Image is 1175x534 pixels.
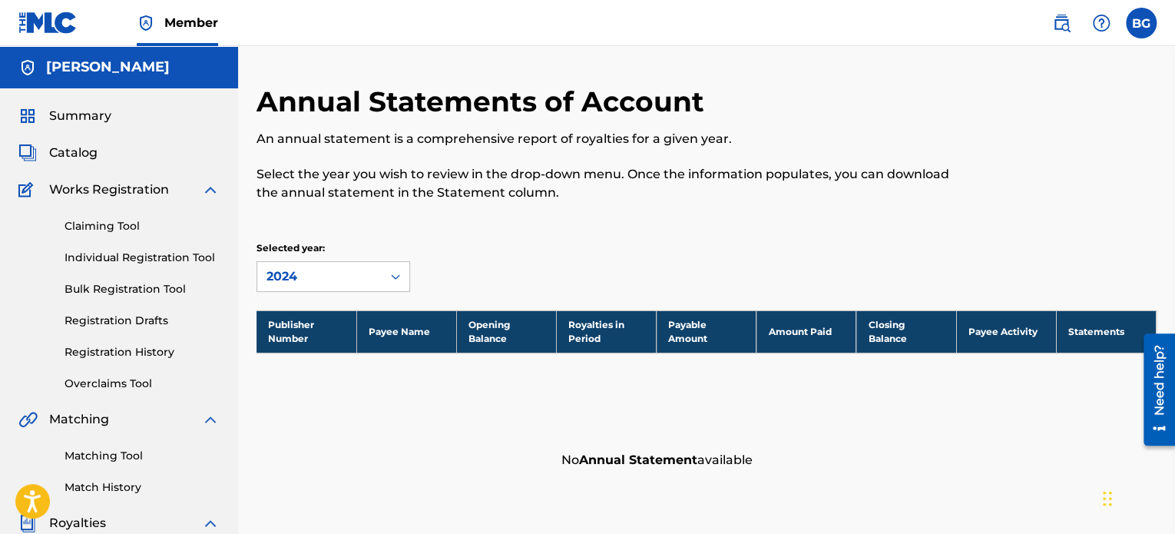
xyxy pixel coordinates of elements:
img: Accounts [18,58,37,77]
th: Payable Amount [657,310,756,353]
div: User Menu [1126,8,1157,38]
img: help [1092,14,1110,32]
span: Matching [49,410,109,429]
p: Select the year you wish to review in the drop-down menu. Once the information populates, you can... [257,165,949,202]
img: expand [201,181,220,199]
div: Arrastrar [1103,476,1112,522]
div: Help [1086,8,1117,38]
img: Matching [18,410,38,429]
a: Registration History [65,344,220,360]
h2: Annual Statements of Account [257,85,712,119]
th: Opening Balance [456,310,556,353]
a: CatalogCatalog [18,144,98,162]
th: Payee Activity [956,310,1056,353]
a: Matching Tool [65,448,220,464]
img: Top Rightsholder [137,14,155,32]
img: Summary [18,107,37,125]
img: expand [201,514,220,532]
a: Individual Registration Tool [65,250,220,266]
img: expand [201,410,220,429]
img: Royalties [18,514,37,532]
strong: Annual Statement [579,453,697,467]
th: Payee Name [356,310,456,353]
div: 2024 [266,267,372,286]
span: Member [164,14,218,32]
th: Royalties in Period [556,310,656,353]
th: Amount Paid [756,310,856,353]
a: SummarySummary [18,107,111,125]
a: Registration Drafts [65,313,220,329]
span: Catalog [49,144,98,162]
a: Claiming Tool [65,218,220,234]
iframe: Chat Widget [1098,460,1175,534]
span: Works Registration [49,181,169,199]
a: Bulk Registration Tool [65,281,220,297]
img: Works Registration [18,181,38,199]
img: MLC Logo [18,12,78,34]
h5: Bismarck Garcia [46,58,170,76]
div: Widget de chat [1098,460,1175,534]
p: An annual statement is a comprehensive report of royalties for a given year. [257,130,949,148]
span: Royalties [49,514,106,532]
p: Selected year: [257,241,410,255]
th: Statements [1056,310,1156,353]
img: Catalog [18,144,37,162]
span: Summary [49,107,111,125]
div: No available [554,443,1157,477]
a: Public Search [1046,8,1077,38]
th: Publisher Number [257,310,356,353]
th: Closing Balance [856,310,956,353]
img: search [1052,14,1071,32]
a: Overclaims Tool [65,376,220,392]
iframe: Resource Center [1132,328,1175,452]
a: Match History [65,479,220,496]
